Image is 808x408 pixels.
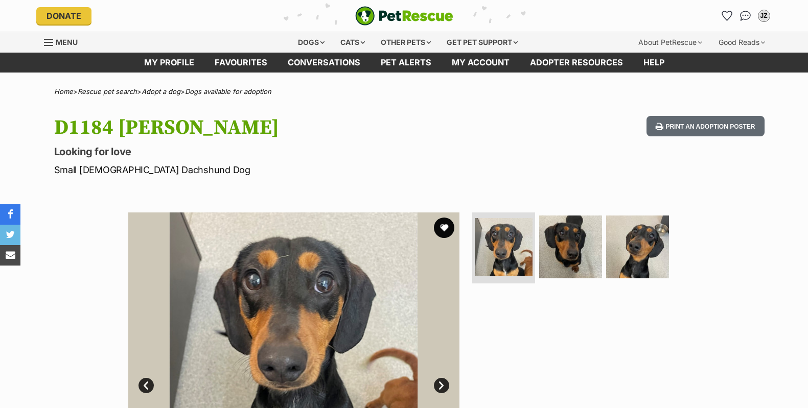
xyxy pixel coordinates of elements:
[134,53,204,73] a: My profile
[371,53,442,73] a: Pet alerts
[719,8,735,24] a: Favourites
[333,32,372,53] div: Cats
[647,116,764,137] button: Print an adoption poster
[442,53,520,73] a: My account
[633,53,675,73] a: Help
[54,145,487,159] p: Looking for love
[54,116,487,139] h1: D1184 [PERSON_NAME]
[539,215,602,278] img: Photo of D1184 Kevin
[29,88,780,95] div: > > >
[36,7,91,25] a: Donate
[740,11,751,21] img: chat-41dd97257d64d25036548639549fe6c8038ab92f7586957e7f3b1b290dea8141.svg
[520,53,633,73] a: Adopter resources
[204,53,278,73] a: Favourites
[355,6,453,26] img: logo-e224e6f780fb5917bec1dbf3a21bbac754714ae5b6737aabdf751b685950b380.svg
[78,87,137,95] a: Rescue pet search
[475,218,533,276] img: Photo of D1184 Kevin
[440,32,525,53] div: Get pet support
[44,32,85,51] a: Menu
[56,38,78,46] span: Menu
[719,8,772,24] ul: Account quick links
[631,32,709,53] div: About PetRescue
[278,53,371,73] a: conversations
[756,8,772,24] button: My account
[374,32,438,53] div: Other pets
[355,6,453,26] a: PetRescue
[185,87,271,95] a: Dogs available for adoption
[606,215,669,278] img: Photo of D1184 Kevin
[759,11,769,21] div: JZ
[142,87,180,95] a: Adopt a dog
[138,378,154,393] a: Prev
[434,378,449,393] a: Next
[54,87,73,95] a: Home
[54,163,487,177] p: Small [DEMOGRAPHIC_DATA] Dachshund Dog
[291,32,332,53] div: Dogs
[711,32,772,53] div: Good Reads
[434,218,454,238] button: favourite
[737,8,754,24] a: Conversations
